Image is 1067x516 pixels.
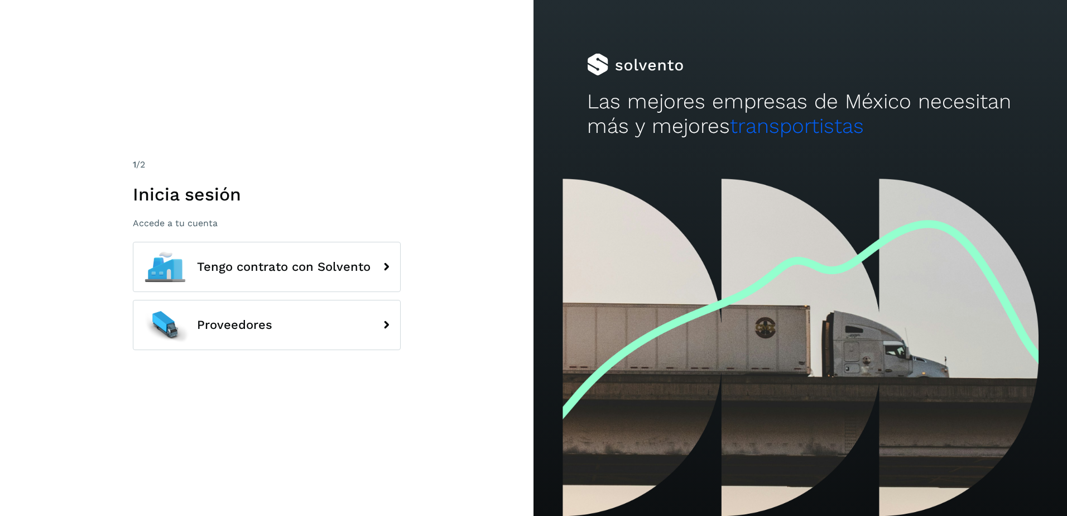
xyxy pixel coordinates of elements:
[197,318,272,332] span: Proveedores
[133,158,401,171] div: /2
[730,114,864,138] span: transportistas
[133,184,401,205] h1: Inicia sesión
[133,242,401,292] button: Tengo contrato con Solvento
[133,218,401,228] p: Accede a tu cuenta
[587,89,1014,139] h2: Las mejores empresas de México necesitan más y mejores
[133,300,401,350] button: Proveedores
[133,159,136,170] span: 1
[197,260,371,274] span: Tengo contrato con Solvento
